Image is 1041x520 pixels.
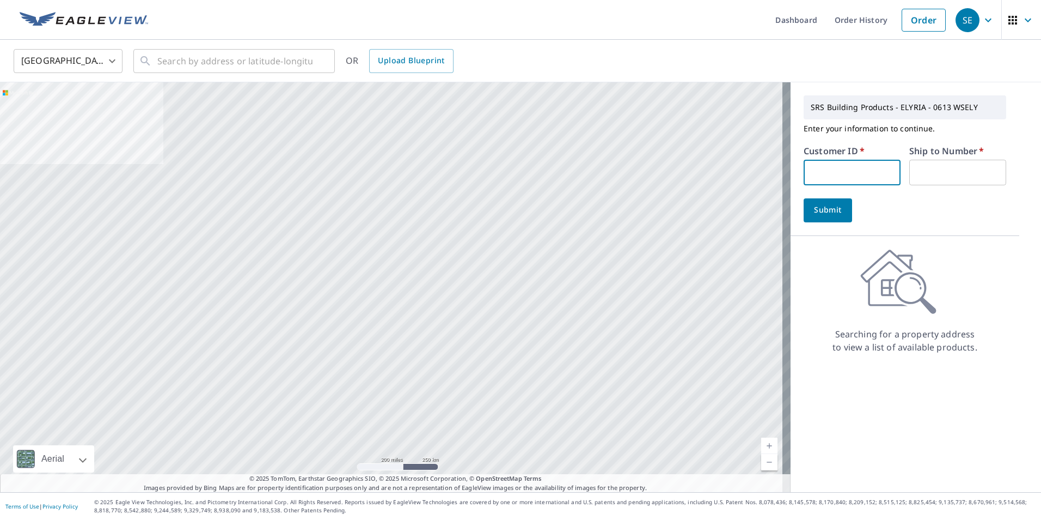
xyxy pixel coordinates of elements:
[832,328,978,354] p: Searching for a property address to view a list of available products.
[14,46,123,76] div: [GEOGRAPHIC_DATA]
[812,203,843,217] span: Submit
[369,49,453,73] a: Upload Blueprint
[476,474,522,482] a: OpenStreetMap
[378,54,444,68] span: Upload Blueprint
[902,9,946,32] a: Order
[42,503,78,510] a: Privacy Policy
[157,46,313,76] input: Search by address or latitude-longitude
[5,503,78,510] p: |
[804,198,852,222] button: Submit
[94,498,1036,515] p: © 2025 Eagle View Technologies, Inc. and Pictometry International Corp. All Rights Reserved. Repo...
[804,147,865,155] label: Customer ID
[761,438,777,454] a: Current Level 5, Zoom In
[761,454,777,470] a: Current Level 5, Zoom Out
[20,12,148,28] img: EV Logo
[38,445,68,473] div: Aerial
[5,503,39,510] a: Terms of Use
[13,445,94,473] div: Aerial
[804,119,1006,138] p: Enter your information to continue.
[346,49,454,73] div: OR
[956,8,979,32] div: SE
[806,98,1003,117] p: SRS Building Products - ELYRIA - 0613 WSELY
[524,474,542,482] a: Terms
[909,147,984,155] label: Ship to Number
[249,474,542,483] span: © 2025 TomTom, Earthstar Geographics SIO, © 2025 Microsoft Corporation, ©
